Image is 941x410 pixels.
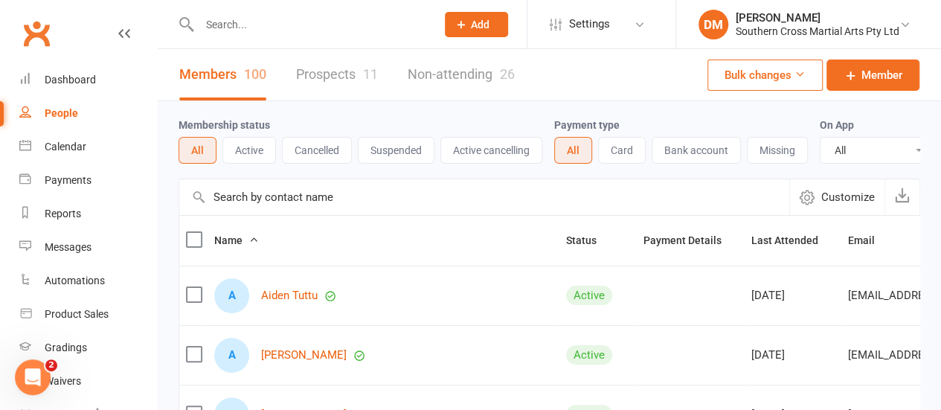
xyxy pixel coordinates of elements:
[408,49,515,100] a: Non-attending26
[566,234,613,246] span: Status
[179,119,270,131] label: Membership status
[45,342,87,353] div: Gradings
[569,7,610,41] span: Settings
[598,137,646,164] button: Card
[554,137,592,164] button: All
[45,174,91,186] div: Payments
[214,234,259,246] span: Name
[554,119,620,131] label: Payment type
[19,365,157,398] a: Waivers
[751,231,835,249] button: Last Attended
[179,49,266,100] a: Members100
[45,275,105,286] div: Automations
[19,63,157,97] a: Dashboard
[747,137,808,164] button: Missing
[45,359,57,371] span: 2
[471,19,489,31] span: Add
[45,241,91,253] div: Messages
[500,66,515,82] div: 26
[261,349,347,362] a: [PERSON_NAME]
[363,66,378,82] div: 11
[282,137,352,164] button: Cancelled
[45,375,81,387] div: Waivers
[19,97,157,130] a: People
[821,188,875,206] span: Customize
[707,60,823,91] button: Bulk changes
[244,66,266,82] div: 100
[19,231,157,264] a: Messages
[848,231,891,249] button: Email
[789,179,884,215] button: Customize
[736,11,899,25] div: [PERSON_NAME]
[296,49,378,100] a: Prospects11
[45,141,86,153] div: Calendar
[195,14,425,35] input: Search...
[45,107,78,119] div: People
[736,25,899,38] div: Southern Cross Martial Arts Pty Ltd
[261,289,318,302] a: Aiden Tuttu
[214,278,249,313] div: Aiden
[861,66,902,84] span: Member
[820,119,854,131] label: On App
[214,338,249,373] div: Allan
[643,234,738,246] span: Payment Details
[440,137,542,164] button: Active cancelling
[698,10,728,39] div: DM
[751,289,835,302] div: [DATE]
[848,234,891,246] span: Email
[222,137,276,164] button: Active
[566,286,612,305] div: Active
[652,137,741,164] button: Bank account
[19,164,157,197] a: Payments
[445,12,508,37] button: Add
[179,137,216,164] button: All
[566,345,612,365] div: Active
[45,208,81,220] div: Reports
[826,60,919,91] a: Member
[19,130,157,164] a: Calendar
[19,264,157,298] a: Automations
[19,331,157,365] a: Gradings
[18,15,55,52] a: Clubworx
[179,179,789,215] input: Search by contact name
[19,197,157,231] a: Reports
[751,234,835,246] span: Last Attended
[45,74,96,86] div: Dashboard
[214,231,259,249] button: Name
[45,308,109,320] div: Product Sales
[15,359,51,395] iframe: Intercom live chat
[19,298,157,331] a: Product Sales
[566,231,613,249] button: Status
[358,137,434,164] button: Suspended
[643,231,738,249] button: Payment Details
[751,349,835,362] div: [DATE]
